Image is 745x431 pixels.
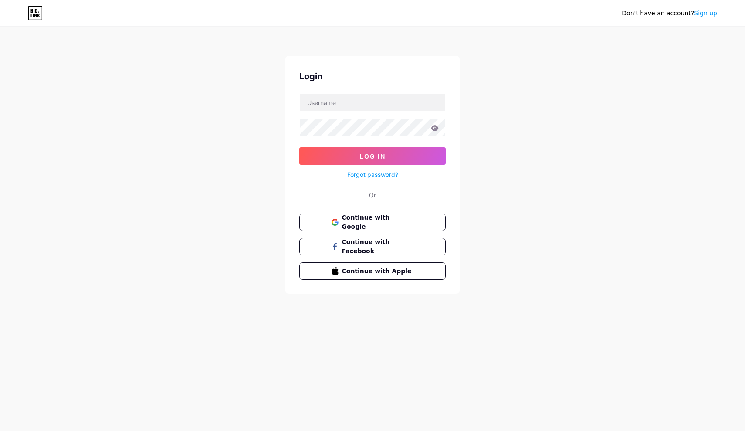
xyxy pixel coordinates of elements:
[347,170,398,179] a: Forgot password?
[299,262,446,280] button: Continue with Apple
[369,190,376,200] div: Or
[299,70,446,83] div: Login
[299,238,446,255] button: Continue with Facebook
[342,267,414,276] span: Continue with Apple
[300,94,445,111] input: Username
[622,9,717,18] div: Don't have an account?
[299,214,446,231] button: Continue with Google
[342,238,414,256] span: Continue with Facebook
[360,153,386,160] span: Log In
[694,10,717,17] a: Sign up
[342,213,414,231] span: Continue with Google
[299,147,446,165] button: Log In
